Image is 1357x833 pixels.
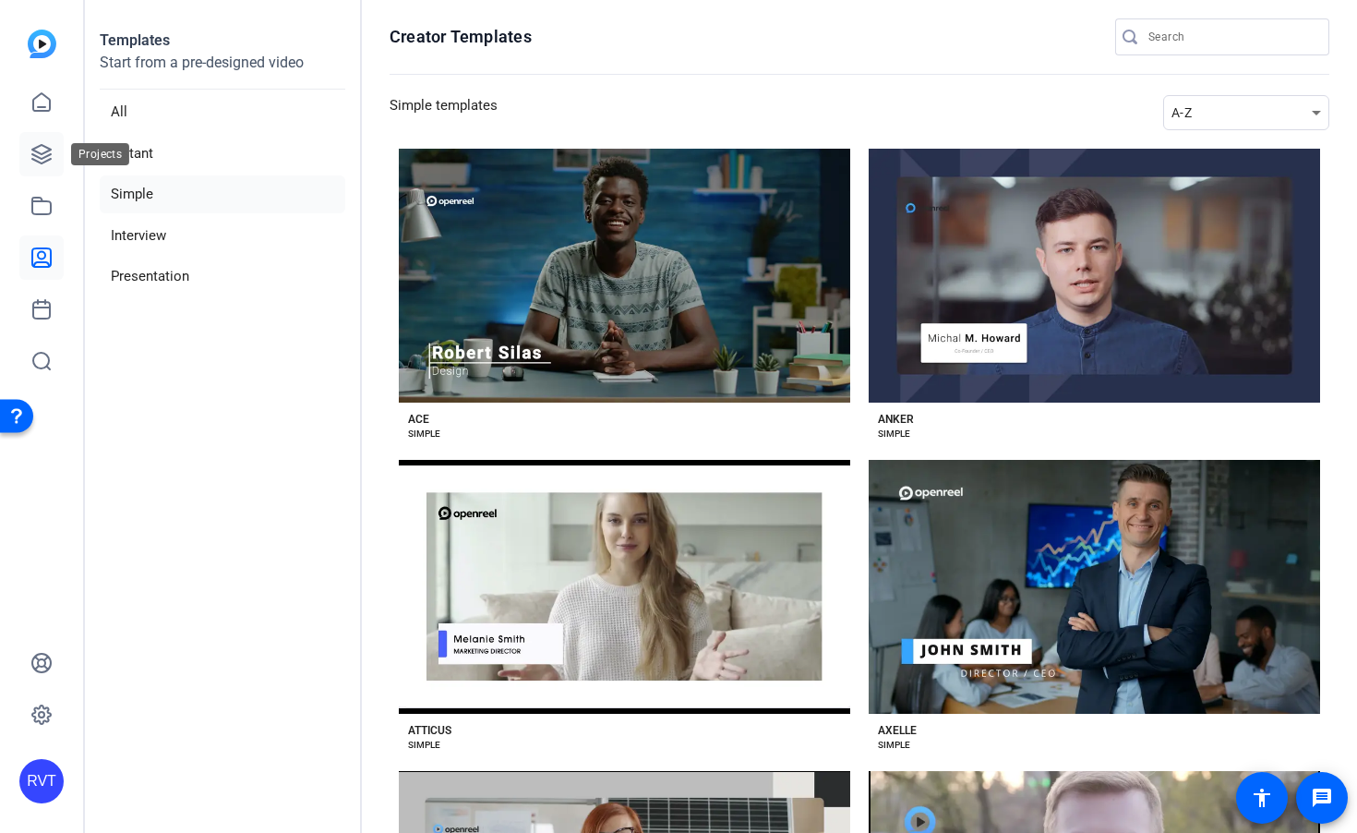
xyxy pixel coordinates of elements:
[408,427,440,441] div: SIMPLE
[878,738,910,753] div: SIMPLE
[100,135,345,173] li: Instant
[878,427,910,441] div: SIMPLE
[100,258,345,296] li: Presentation
[878,723,917,738] div: AXELLE
[100,31,170,49] strong: Templates
[71,143,129,165] div: Projects
[1148,26,1315,48] input: Search
[878,412,914,427] div: ANKER
[869,149,1320,403] button: Template image
[408,723,451,738] div: ATTICUS
[19,759,64,803] div: RVT
[408,738,440,753] div: SIMPLE
[1251,787,1273,809] mat-icon: accessibility
[28,30,56,58] img: blue-gradient.svg
[399,460,850,714] button: Template image
[1311,787,1333,809] mat-icon: message
[100,93,345,131] li: All
[408,412,429,427] div: ACE
[390,95,498,130] h3: Simple templates
[390,26,532,48] h1: Creator Templates
[1171,105,1192,120] span: A-Z
[100,217,345,255] li: Interview
[100,175,345,213] li: Simple
[100,52,345,90] p: Start from a pre-designed video
[399,149,850,403] button: Template image
[869,460,1320,714] button: Template image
